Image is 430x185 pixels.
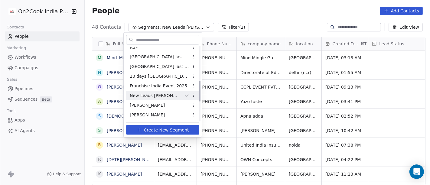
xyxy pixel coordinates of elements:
[130,54,189,60] span: [GEOGRAPHIC_DATA] last 15 days [DATE]
[126,125,199,135] button: Create New Segment
[130,112,165,118] span: [PERSON_NAME]
[130,92,179,99] span: New Leads [PERSON_NAME]
[130,73,189,79] span: 20 days [GEOGRAPHIC_DATA] ncr
[130,102,165,108] span: [PERSON_NAME]
[130,63,189,70] span: [GEOGRAPHIC_DATA] last 15 days
[130,44,138,50] span: RSP
[130,83,187,89] span: Franchise India Event 2025
[144,127,189,133] span: Create New Segment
